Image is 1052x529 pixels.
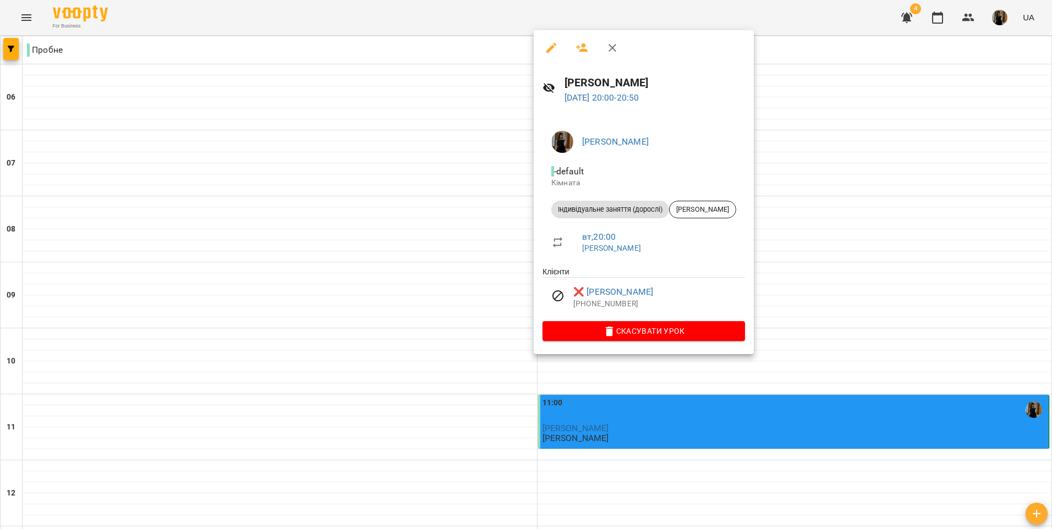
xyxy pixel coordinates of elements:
[551,205,669,214] span: Індивідуальне заняття (дорослі)
[670,205,736,214] span: [PERSON_NAME]
[551,166,586,177] span: - default
[551,178,736,189] p: Кімната
[582,244,641,252] a: [PERSON_NAME]
[582,232,616,242] a: вт , 20:00
[573,299,745,310] p: [PHONE_NUMBER]
[573,285,653,299] a: ❌ [PERSON_NAME]
[551,324,736,338] span: Скасувати Урок
[669,201,736,218] div: [PERSON_NAME]
[543,321,745,341] button: Скасувати Урок
[565,92,639,103] a: [DATE] 20:00-20:50
[551,289,565,302] svg: Візит скасовано
[543,266,745,321] ul: Клієнти
[582,136,649,147] a: [PERSON_NAME]
[565,74,745,91] h6: [PERSON_NAME]
[551,131,573,153] img: 283d04c281e4d03bc9b10f0e1c453e6b.jpg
